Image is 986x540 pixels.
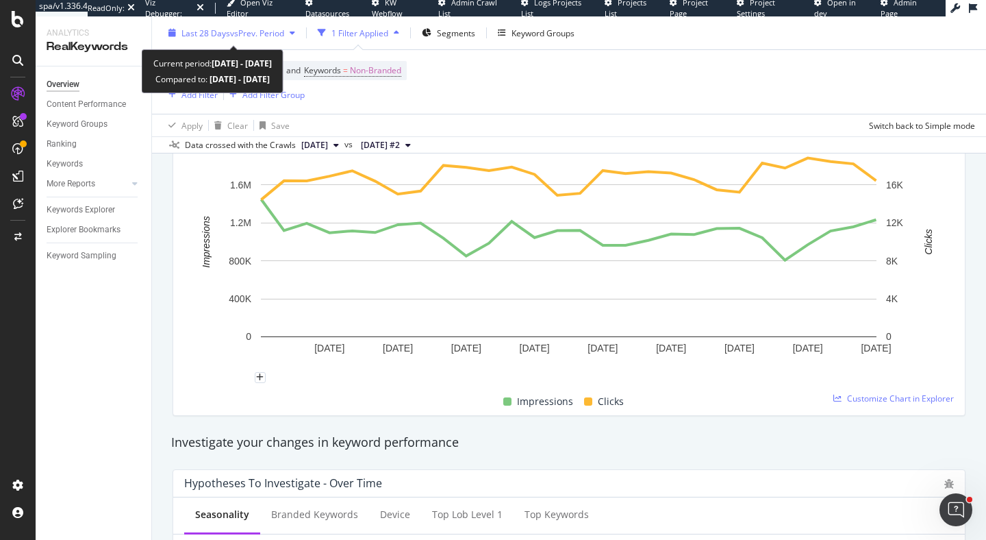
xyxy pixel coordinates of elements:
b: [DATE] - [DATE] [212,58,272,69]
div: Device [380,508,410,521]
a: Keywords Explorer [47,203,142,217]
a: Overview [47,77,142,92]
div: Current period: [153,56,272,71]
a: Explorer Bookmarks [47,223,142,237]
div: 1 Filter Applied [331,27,388,38]
div: Ranking [47,137,77,151]
a: Customize Chart in Explorer [833,393,954,404]
span: Customize Chart in Explorer [847,393,954,404]
span: Last 28 Days [181,27,230,38]
div: Top lob Level 1 [432,508,503,521]
span: Non-Branded [350,61,401,80]
div: Explorer Bookmarks [47,223,121,237]
div: Branded Keywords [271,508,358,521]
div: Data crossed with the Crawls [185,139,296,151]
button: Apply [163,114,203,136]
div: Keyword Sampling [47,249,116,263]
text: [DATE] [520,343,550,354]
div: Add Filter [181,88,218,100]
text: 16K [886,180,904,191]
div: ReadOnly: [88,3,125,14]
button: [DATE] #2 [355,137,416,154]
iframe: Intercom live chat [939,493,972,526]
text: 0 [886,331,892,342]
span: Keywords [304,64,341,76]
button: Last 28 DaysvsPrev. Period [163,22,301,44]
span: vs [344,138,355,151]
button: Clear [209,114,248,136]
div: Content Performance [47,97,126,112]
div: Keywords [47,157,83,171]
div: Top Keywords [524,508,589,521]
div: Apply [181,119,203,131]
span: Clicks [598,393,624,410]
text: 4K [886,293,898,304]
span: Segments [437,27,475,38]
div: plus [255,372,266,383]
button: Add Filter [163,86,218,103]
a: Content Performance [47,97,142,112]
text: 1.2M [230,217,251,228]
text: [DATE] [383,343,413,354]
text: [DATE] [587,343,618,354]
text: 12K [886,217,904,228]
span: = [343,64,348,76]
text: 0 [246,331,251,342]
a: More Reports [47,177,128,191]
div: Keyword Groups [47,117,108,132]
div: bug [944,479,954,489]
a: Keyword Groups [47,117,142,132]
div: Switch back to Simple mode [869,119,975,131]
b: [DATE] - [DATE] [207,73,270,85]
span: 2025 Jul. 15th #2 [361,139,400,151]
text: 8K [886,256,898,267]
div: Overview [47,77,79,92]
span: Datasources [305,8,349,19]
div: Compared to: [155,71,270,87]
svg: A chart. [184,140,954,378]
button: Add Filter Group [224,86,305,103]
button: 1 Filter Applied [312,22,405,44]
div: Analytics [47,27,140,39]
text: [DATE] [861,343,891,354]
div: RealKeywords [47,39,140,55]
span: and [286,64,301,76]
div: Keyword Groups [511,27,574,38]
button: Segments [416,22,481,44]
div: Save [271,119,290,131]
button: Save [254,114,290,136]
a: Keywords [47,157,142,171]
div: Clear [227,119,248,131]
div: More Reports [47,177,95,191]
text: [DATE] [793,343,823,354]
div: Investigate your changes in keyword performance [171,434,967,452]
text: [DATE] [451,343,481,354]
text: Impressions [201,216,212,267]
text: [DATE] [314,343,344,354]
text: [DATE] [724,343,755,354]
span: vs Prev. Period [230,27,284,38]
button: Keyword Groups [492,22,580,44]
div: Hypotheses to Investigate - Over Time [184,476,382,490]
span: 2025 Aug. 15th [301,139,328,151]
div: Seasonality [195,508,249,521]
div: Keywords Explorer [47,203,115,217]
text: 800K [229,256,251,267]
div: Add Filter Group [242,88,305,100]
a: Ranking [47,137,142,151]
text: [DATE] [656,343,686,354]
text: 400K [229,293,251,304]
button: Switch back to Simple mode [863,114,975,136]
text: 1.6M [230,180,251,191]
span: Impressions [517,393,573,410]
button: [DATE] [296,137,344,154]
text: Clicks [923,229,934,254]
a: Keyword Sampling [47,249,142,263]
